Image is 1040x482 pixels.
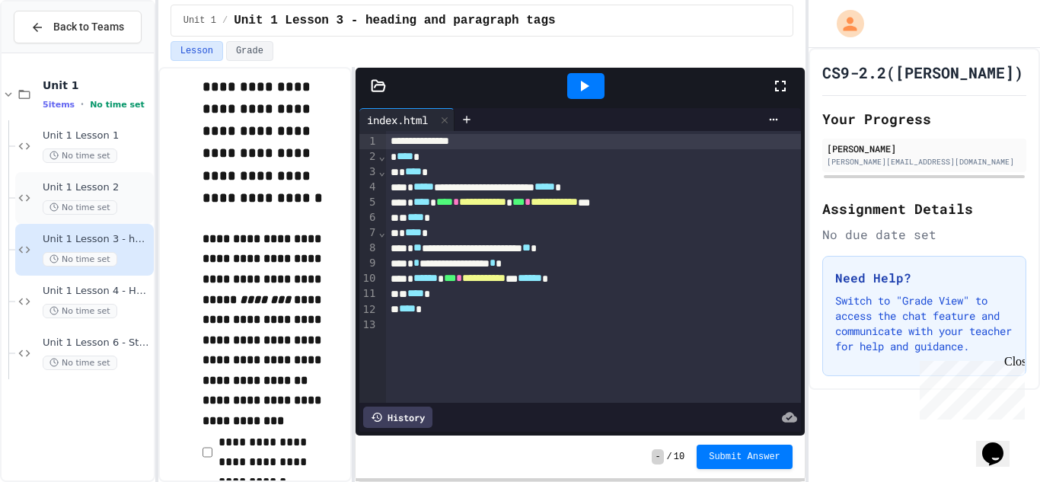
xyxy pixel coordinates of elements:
[43,181,151,194] span: Unit 1 Lesson 2
[234,11,555,30] span: Unit 1 Lesson 3 - heading and paragraph tags
[359,241,378,256] div: 8
[14,11,142,43] button: Back to Teams
[43,100,75,110] span: 5 items
[378,150,385,162] span: Fold line
[378,226,385,238] span: Fold line
[359,286,378,302] div: 11
[43,78,151,92] span: Unit 1
[171,41,223,61] button: Lesson
[53,19,124,35] span: Back to Teams
[6,6,105,97] div: Chat with us now!Close
[43,129,151,142] span: Unit 1 Lesson 1
[226,41,273,61] button: Grade
[359,164,378,180] div: 3
[359,210,378,225] div: 6
[359,195,378,210] div: 5
[359,256,378,271] div: 9
[822,108,1026,129] h2: Your Progress
[359,302,378,318] div: 12
[674,451,684,463] span: 10
[667,451,672,463] span: /
[222,14,228,27] span: /
[822,62,1023,83] h1: CS9-2.2([PERSON_NAME])
[827,156,1022,168] div: [PERSON_NAME][EMAIL_ADDRESS][DOMAIN_NAME]
[363,407,432,428] div: History
[652,449,663,464] span: -
[822,198,1026,219] h2: Assignment Details
[835,293,1013,354] p: Switch to "Grade View" to access the chat feature and communicate with your teacher for help and ...
[835,269,1013,287] h3: Need Help?
[359,225,378,241] div: 7
[914,355,1025,420] iframe: chat widget
[976,421,1025,467] iframe: chat widget
[43,356,117,370] span: No time set
[822,225,1026,244] div: No due date set
[90,100,145,110] span: No time set
[359,134,378,149] div: 1
[359,112,435,128] div: index.html
[359,149,378,164] div: 2
[709,451,780,463] span: Submit Answer
[359,271,378,286] div: 10
[827,142,1022,155] div: [PERSON_NAME]
[697,445,793,469] button: Submit Answer
[359,318,378,333] div: 13
[43,200,117,215] span: No time set
[359,180,378,195] div: 4
[821,6,868,41] div: My Account
[183,14,216,27] span: Unit 1
[43,337,151,350] span: Unit 1 Lesson 6 - Station 1 Build
[43,233,151,246] span: Unit 1 Lesson 3 - heading and paragraph tags
[43,304,117,318] span: No time set
[359,108,455,131] div: index.html
[81,98,84,110] span: •
[43,285,151,298] span: Unit 1 Lesson 4 - Headlines Lab
[43,252,117,267] span: No time set
[378,165,385,177] span: Fold line
[43,148,117,163] span: No time set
